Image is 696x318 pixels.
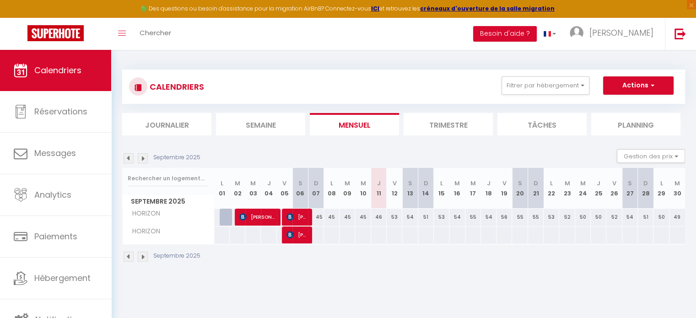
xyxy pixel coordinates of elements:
div: 46 [371,209,387,226]
th: 27 [622,168,638,209]
th: 25 [591,168,606,209]
abbr: V [393,179,397,188]
span: Septembre 2025 [123,195,214,208]
th: 19 [496,168,512,209]
abbr: J [487,179,491,188]
div: 51 [418,209,434,226]
th: 15 [434,168,449,209]
abbr: L [550,179,553,188]
abbr: D [534,179,538,188]
abbr: M [250,179,256,188]
div: 54 [481,209,496,226]
span: Analytics [34,189,71,200]
div: 49 [669,209,685,226]
a: ... [PERSON_NAME] [563,18,665,50]
button: Besoin d'aide ? [473,26,537,42]
th: 01 [214,168,230,209]
abbr: M [345,179,350,188]
abbr: M [470,179,476,188]
th: 07 [308,168,324,209]
span: Chercher [140,28,171,38]
img: logout [674,28,686,39]
abbr: L [330,179,333,188]
abbr: S [518,179,522,188]
p: Septembre 2025 [153,252,200,260]
li: Journalier [122,113,211,135]
span: Paiements [34,231,77,242]
th: 06 [292,168,308,209]
p: Septembre 2025 [153,153,200,162]
span: HORIZON [124,209,162,219]
div: 55 [512,209,528,226]
li: Planning [591,113,680,135]
th: 12 [387,168,402,209]
li: Tâches [497,113,587,135]
th: 23 [559,168,575,209]
abbr: L [660,179,663,188]
div: 45 [340,209,355,226]
th: 03 [245,168,261,209]
th: 05 [277,168,292,209]
th: 22 [544,168,559,209]
div: 54 [622,209,638,226]
abbr: M [360,179,366,188]
div: 45 [308,209,324,226]
li: Mensuel [310,113,399,135]
div: 50 [653,209,669,226]
span: [PERSON_NAME] [589,27,653,38]
th: 08 [324,168,340,209]
div: 52 [606,209,622,226]
span: Messages [34,147,76,159]
th: 30 [669,168,685,209]
div: 54 [402,209,418,226]
button: Gestion des prix [617,149,685,163]
div: 50 [591,209,606,226]
a: ICI [371,5,379,12]
abbr: J [597,179,600,188]
abbr: J [267,179,271,188]
abbr: V [502,179,507,188]
abbr: M [235,179,240,188]
input: Rechercher un logement... [128,170,209,187]
th: 20 [512,168,528,209]
th: 09 [340,168,355,209]
span: [PERSON_NAME] [286,226,307,243]
th: 28 [638,168,653,209]
a: Chercher [133,18,178,50]
abbr: L [440,179,443,188]
div: 56 [496,209,512,226]
button: Filtrer par hébergement [502,76,589,95]
th: 11 [371,168,387,209]
th: 13 [402,168,418,209]
div: 53 [544,209,559,226]
th: 29 [653,168,669,209]
abbr: S [628,179,632,188]
span: [PERSON_NAME] [286,208,307,226]
h3: CALENDRIERS [147,76,204,97]
abbr: S [408,179,412,188]
abbr: D [424,179,428,188]
th: 16 [449,168,465,209]
abbr: V [612,179,616,188]
abbr: S [298,179,302,188]
abbr: D [314,179,318,188]
abbr: J [377,179,381,188]
a: créneaux d'ouverture de la salle migration [420,5,555,12]
th: 18 [481,168,496,209]
button: Actions [603,76,674,95]
span: [PERSON_NAME] [239,208,275,226]
span: Réservations [34,106,87,117]
abbr: M [454,179,460,188]
abbr: D [643,179,648,188]
th: 02 [230,168,245,209]
abbr: M [565,179,570,188]
span: HORIZON [124,226,162,237]
div: 53 [387,209,402,226]
img: Super Booking [27,25,84,41]
th: 24 [575,168,591,209]
th: 26 [606,168,622,209]
th: 17 [465,168,481,209]
div: 45 [324,209,340,226]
